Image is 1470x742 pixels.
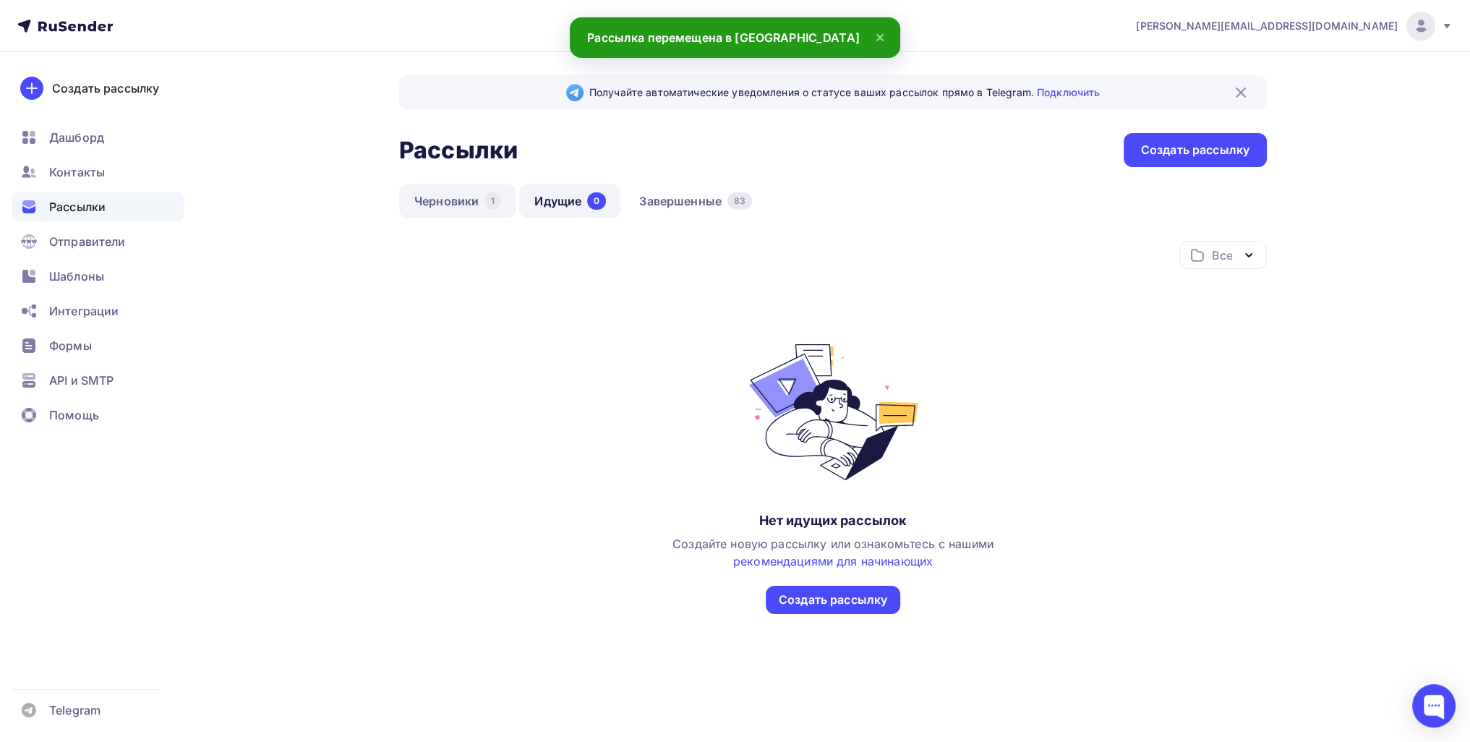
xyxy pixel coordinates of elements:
[49,233,126,250] span: Отправители
[1212,247,1232,264] div: Все
[589,85,1100,100] span: Получайте автоматические уведомления о статусе ваших рассылок прямо в Telegram.
[1136,19,1398,33] span: [PERSON_NAME][EMAIL_ADDRESS][DOMAIN_NAME]
[49,163,105,181] span: Контакты
[1037,86,1100,98] a: Подключить
[12,158,184,187] a: Контакты
[49,372,114,389] span: API и SMTP
[519,184,621,218] a: Идущие0
[49,198,106,216] span: Рассылки
[727,192,752,210] div: 83
[1179,241,1267,269] button: Все
[399,184,516,218] a: Черновики1
[52,80,159,97] div: Создать рассылку
[624,184,767,218] a: Завершенные83
[49,337,92,354] span: Формы
[49,268,104,285] span: Шаблоны
[49,129,104,146] span: Дашборд
[12,192,184,221] a: Рассылки
[759,512,907,529] div: Нет идущих рассылок
[484,192,501,210] div: 1
[12,123,184,152] a: Дашборд
[49,702,101,719] span: Telegram
[12,331,184,360] a: Формы
[587,192,606,210] div: 0
[672,537,993,568] span: Создайте новую рассылку или ознакомьтесь с нашими
[1141,142,1249,158] div: Создать рассылку
[779,592,887,608] div: Создать рассылку
[566,84,584,101] img: Telegram
[399,136,518,165] h2: Рассылки
[1136,12,1453,40] a: [PERSON_NAME][EMAIL_ADDRESS][DOMAIN_NAME]
[12,227,184,256] a: Отправители
[49,406,99,424] span: Помощь
[49,302,119,320] span: Интеграции
[12,262,184,291] a: Шаблоны
[733,554,933,568] a: рекомендациями для начинающих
